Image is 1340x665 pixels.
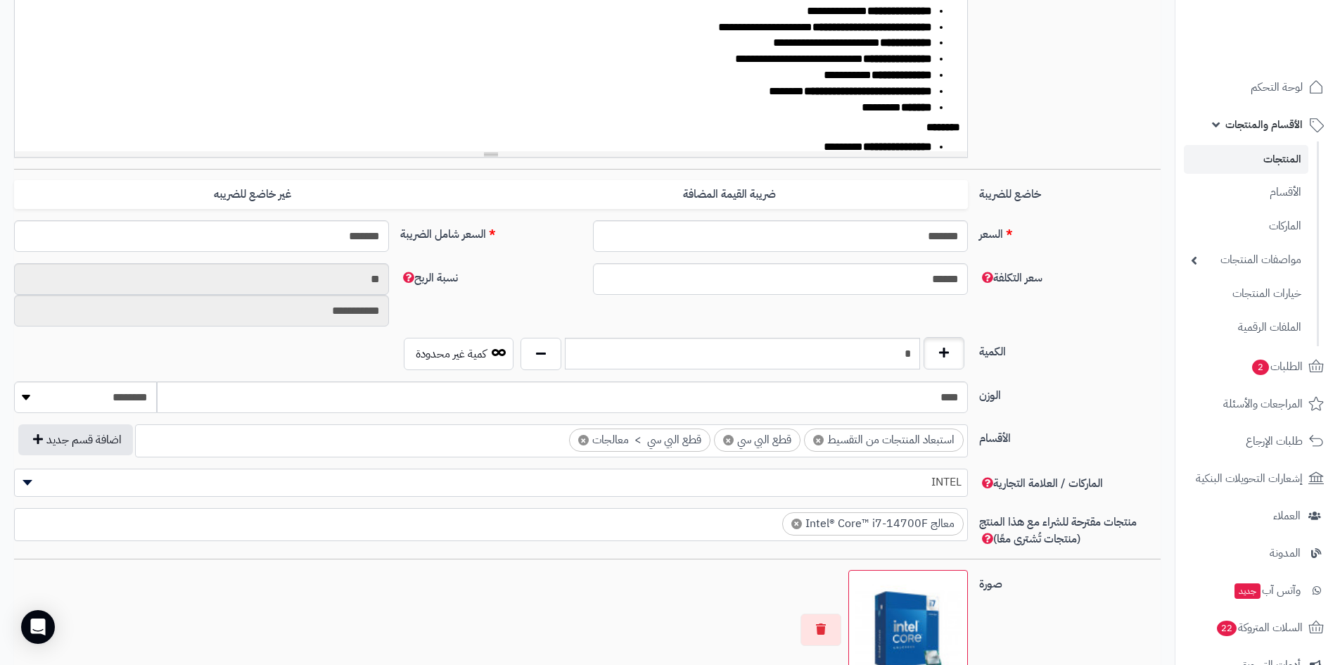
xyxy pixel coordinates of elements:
button: اضافة قسم جديد [18,424,133,455]
img: logo-2.png [1244,38,1327,68]
span: × [813,435,824,445]
li: قطع البي سي [714,429,800,452]
span: المراجعات والأسئلة [1223,394,1303,414]
span: المدونة [1270,543,1301,563]
a: العملاء [1184,499,1332,533]
span: جديد [1234,583,1261,599]
a: السلات المتروكة22 [1184,611,1332,645]
li: معالج Intel® Core™ i7-14700F [782,512,964,536]
span: الماركات / العلامة التجارية [979,475,1103,492]
li: استبعاد المنتجات من التقسيط [804,429,964,452]
a: المنتجات [1184,145,1308,174]
span: INTEL [14,469,968,497]
a: المدونة [1184,536,1332,570]
span: INTEL [15,471,967,493]
span: 2 [1252,360,1269,375]
label: صورة [974,570,1166,593]
label: السعر شامل الضريبة [395,220,587,243]
a: الطلبات2 [1184,350,1332,384]
span: سعر التكلفة [979,270,1042,286]
label: ضريبة القيمة المضافة [491,180,968,209]
li: قطع البي سي > معالجات [569,429,710,452]
label: السعر [974,220,1166,243]
span: السلات المتروكة [1215,618,1303,638]
label: غير خاضع للضريبه [14,180,491,209]
span: منتجات مقترحة للشراء مع هذا المنتج (منتجات تُشترى معًا) [979,514,1137,547]
span: الأقسام والمنتجات [1225,115,1303,134]
a: خيارات المنتجات [1184,279,1308,309]
a: طلبات الإرجاع [1184,424,1332,458]
span: وآتس آب [1233,581,1301,600]
span: × [791,519,802,529]
a: وآتس آبجديد [1184,574,1332,607]
a: الماركات [1184,211,1308,241]
span: إشعارات التحويلات البنكية [1196,469,1303,488]
a: الأقسام [1184,177,1308,208]
a: المراجعات والأسئلة [1184,387,1332,421]
span: لوحة التحكم [1251,77,1303,97]
span: نسبة الربح [400,270,458,286]
label: الأقسام [974,424,1166,447]
span: طلبات الإرجاع [1246,431,1303,451]
a: الملفات الرقمية [1184,312,1308,343]
label: خاضع للضريبة [974,180,1166,203]
div: Open Intercom Messenger [21,610,55,644]
a: مواصفات المنتجات [1184,245,1308,275]
span: 22 [1217,621,1237,636]
span: × [578,435,589,445]
a: لوحة التحكم [1184,70,1332,104]
a: إشعارات التحويلات البنكية [1184,462,1332,495]
label: الكمية [974,338,1166,360]
span: العملاء [1273,506,1301,526]
span: الطلبات [1251,357,1303,376]
label: الوزن [974,381,1166,404]
span: × [723,435,734,445]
